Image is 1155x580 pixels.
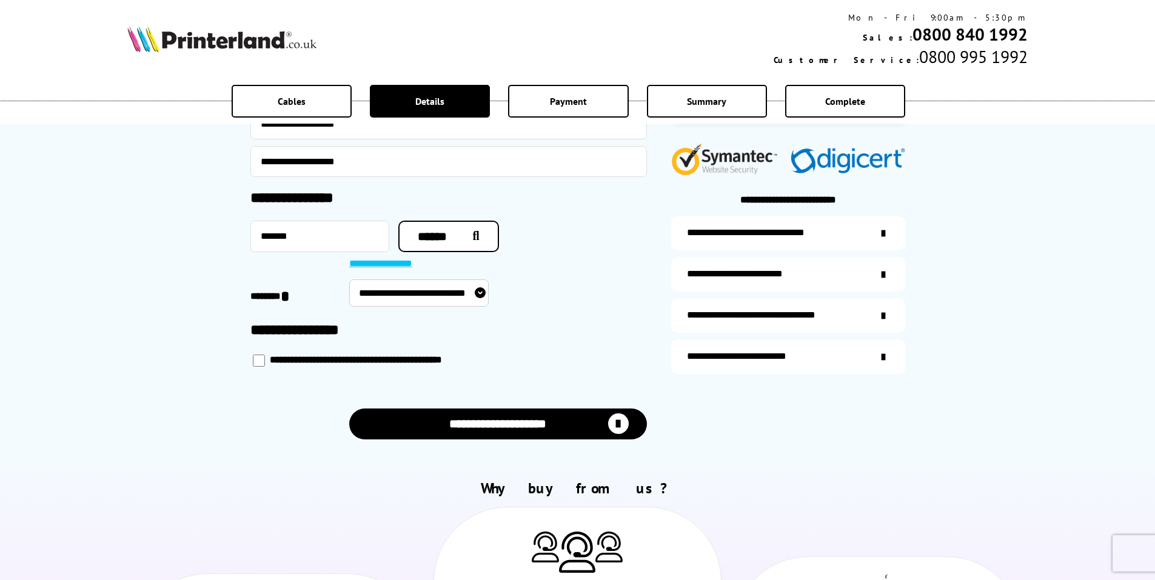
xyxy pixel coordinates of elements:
a: items-arrive [671,258,905,292]
a: 0800 840 1992 [912,23,1028,45]
h2: Why buy from us? [127,479,1028,498]
a: secure-website [671,340,905,374]
div: Mon - Fri 9:00am - 5:30pm [774,12,1028,23]
span: Complete [825,95,865,107]
img: Printer Experts [532,532,559,562]
span: 0800 995 1992 [919,45,1028,68]
a: additional-cables [671,299,905,333]
span: Details [415,95,444,107]
img: Printerland Logo [127,25,316,52]
span: Customer Service: [774,55,919,65]
span: Sales: [863,32,912,43]
img: Printer Experts [559,532,595,573]
img: Printer Experts [595,532,623,562]
a: additional-ink [671,216,905,250]
span: Cables [278,95,306,107]
span: Summary [687,95,726,107]
span: Payment [550,95,587,107]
